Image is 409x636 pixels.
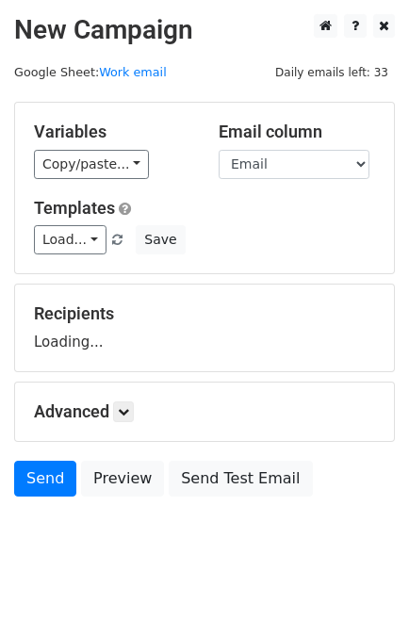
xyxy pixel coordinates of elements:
[34,303,375,352] div: Loading...
[81,461,164,497] a: Preview
[14,65,167,79] small: Google Sheet:
[99,65,167,79] a: Work email
[34,225,106,254] a: Load...
[269,62,395,83] span: Daily emails left: 33
[34,303,375,324] h5: Recipients
[34,150,149,179] a: Copy/paste...
[14,461,76,497] a: Send
[269,65,395,79] a: Daily emails left: 33
[34,122,190,142] h5: Variables
[219,122,375,142] h5: Email column
[169,461,312,497] a: Send Test Email
[136,225,185,254] button: Save
[34,198,115,218] a: Templates
[34,401,375,422] h5: Advanced
[14,14,395,46] h2: New Campaign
